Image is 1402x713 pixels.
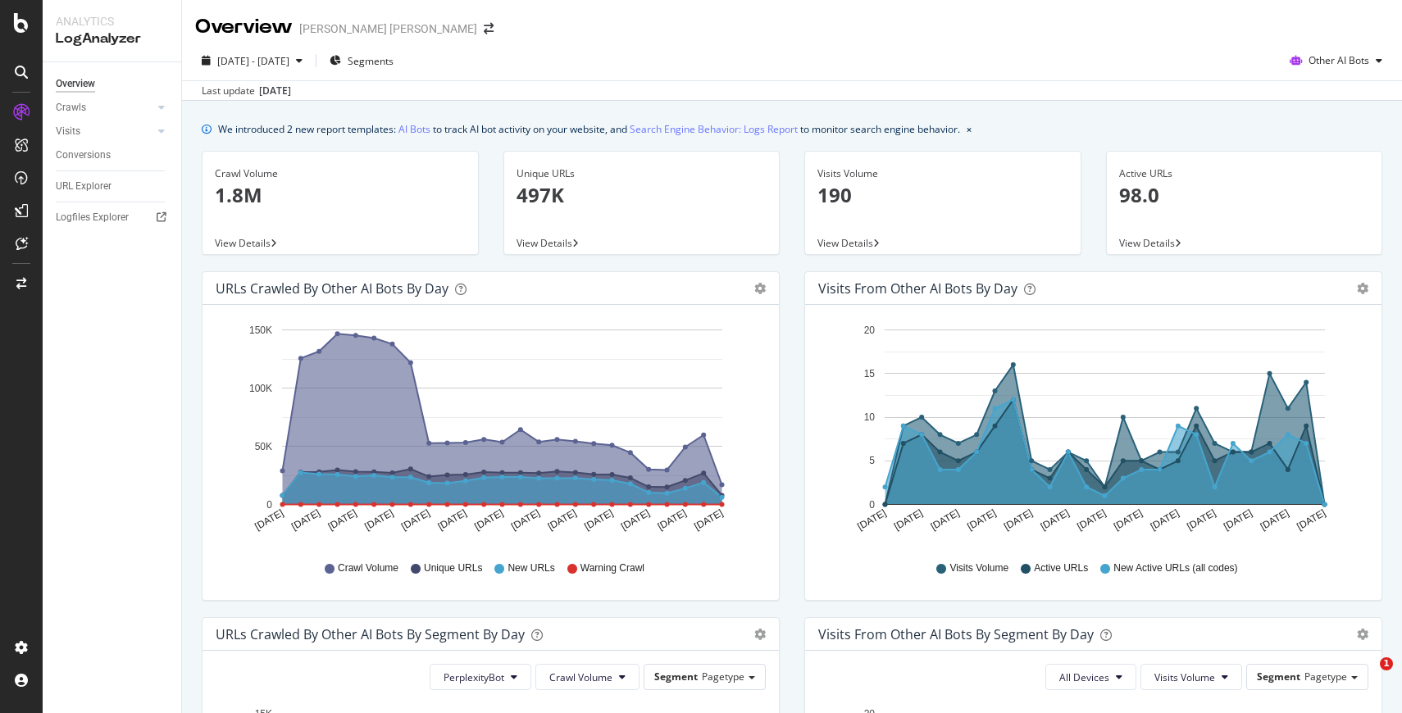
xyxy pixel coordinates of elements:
div: gear [754,629,766,640]
div: Analytics [56,13,168,30]
text: [DATE] [1185,507,1218,533]
text: [DATE] [692,507,725,533]
button: PerplexityBot [430,664,531,690]
button: Visits Volume [1140,664,1242,690]
span: View Details [817,236,873,250]
span: Segment [1257,670,1300,683]
text: [DATE] [399,507,432,533]
div: Last update [202,84,291,98]
div: Visits [56,123,80,140]
div: arrow-right-arrow-left [484,23,494,34]
button: Segments [323,48,400,74]
text: [DATE] [509,507,542,533]
text: [DATE] [326,507,359,533]
text: 0 [266,499,272,511]
div: [PERSON_NAME] [PERSON_NAME] [299,20,477,37]
span: Visits Volume [949,561,1008,575]
div: Crawls [56,99,86,116]
div: Crawl Volume [215,166,466,181]
div: Overview [195,13,293,41]
text: [DATE] [1222,507,1254,533]
div: LogAnalyzer [56,30,168,48]
div: Active URLs [1119,166,1370,181]
svg: A chart. [216,318,766,546]
div: We introduced 2 new report templates: to track AI bot activity on your website, and to monitor se... [218,120,960,138]
span: PerplexityBot [444,670,504,684]
span: View Details [517,236,572,250]
iframe: Intercom live chat [1346,657,1386,697]
p: 497K [517,181,767,209]
div: URLs Crawled by Other AI Bots By Segment By Day [216,626,525,643]
text: 100K [249,383,272,394]
span: Unique URLs [424,561,482,575]
div: gear [754,283,766,294]
div: Visits from Other AI Bots by day [818,280,1017,297]
p: 1.8M [215,181,466,209]
button: [DATE] - [DATE] [195,48,309,74]
text: 0 [869,499,875,511]
text: [DATE] [1149,507,1181,533]
text: [DATE] [1259,507,1291,533]
text: 150K [249,325,272,336]
p: 98.0 [1119,181,1370,209]
text: 15 [864,368,876,379]
text: [DATE] [929,507,962,533]
p: 190 [817,181,1068,209]
text: 50K [255,441,272,452]
a: AI Bots [398,120,430,138]
text: [DATE] [472,507,505,533]
span: New Active URLs (all codes) [1113,561,1237,575]
div: Visits from Other AI Bots By Segment By Day [818,626,1094,643]
button: All Devices [1045,664,1136,690]
span: Segment [654,670,698,683]
svg: A chart. [818,318,1368,546]
span: Pagetype [1304,670,1347,683]
text: [DATE] [436,507,469,533]
text: [DATE] [855,507,888,533]
a: Crawls [56,99,153,116]
span: Segments [348,54,394,68]
span: Warning Crawl [580,561,644,575]
span: Visits Volume [1154,670,1215,684]
a: Visits [56,123,153,140]
div: URLs Crawled by Other AI Bots by day [216,280,448,297]
a: Overview [56,75,170,93]
text: [DATE] [656,507,689,533]
div: gear [1357,283,1368,294]
div: Visits Volume [817,166,1068,181]
text: [DATE] [289,507,322,533]
text: [DATE] [582,507,615,533]
button: close banner [963,117,976,141]
span: New URLs [508,561,554,575]
div: info banner [202,120,1382,138]
div: Unique URLs [517,166,767,181]
span: Crawl Volume [549,670,612,684]
a: Search Engine Behavior: Logs Report [630,120,798,138]
text: [DATE] [362,507,395,533]
text: [DATE] [1039,507,1072,533]
text: [DATE] [1295,507,1327,533]
div: Logfiles Explorer [56,209,129,226]
div: Conversions [56,147,111,164]
div: Overview [56,75,95,93]
div: gear [1357,629,1368,640]
text: [DATE] [965,507,998,533]
a: Logfiles Explorer [56,209,170,226]
text: [DATE] [1112,507,1145,533]
span: View Details [215,236,271,250]
text: [DATE] [253,507,285,533]
span: View Details [1119,236,1175,250]
text: [DATE] [1002,507,1035,533]
text: 10 [864,411,876,423]
span: Other AI Bots [1309,53,1369,67]
text: 5 [869,456,875,467]
span: Active URLs [1034,561,1088,575]
text: [DATE] [546,507,579,533]
a: URL Explorer [56,178,170,195]
span: Crawl Volume [338,561,398,575]
span: 1 [1380,657,1393,670]
button: Other AI Bots [1283,48,1389,74]
button: Crawl Volume [535,664,640,690]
